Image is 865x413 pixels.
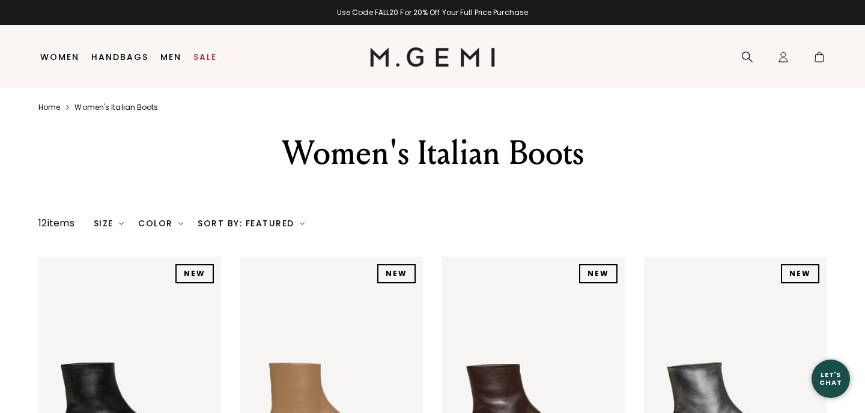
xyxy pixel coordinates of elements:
[377,264,416,283] div: NEW
[579,264,618,283] div: NEW
[781,264,819,283] div: NEW
[40,52,79,62] a: Women
[74,103,158,112] a: Women's italian boots
[94,219,124,228] div: Size
[300,221,305,226] img: chevron-down.svg
[193,52,217,62] a: Sale
[160,52,181,62] a: Men
[224,131,641,175] div: Women's Italian Boots
[812,371,850,386] div: Let's Chat
[119,221,124,226] img: chevron-down.svg
[198,219,305,228] div: Sort By: Featured
[91,52,148,62] a: Handbags
[138,219,183,228] div: Color
[38,216,74,231] div: 12 items
[38,103,60,112] a: Home
[370,47,496,67] img: M.Gemi
[178,221,183,226] img: chevron-down.svg
[175,264,214,283] div: NEW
